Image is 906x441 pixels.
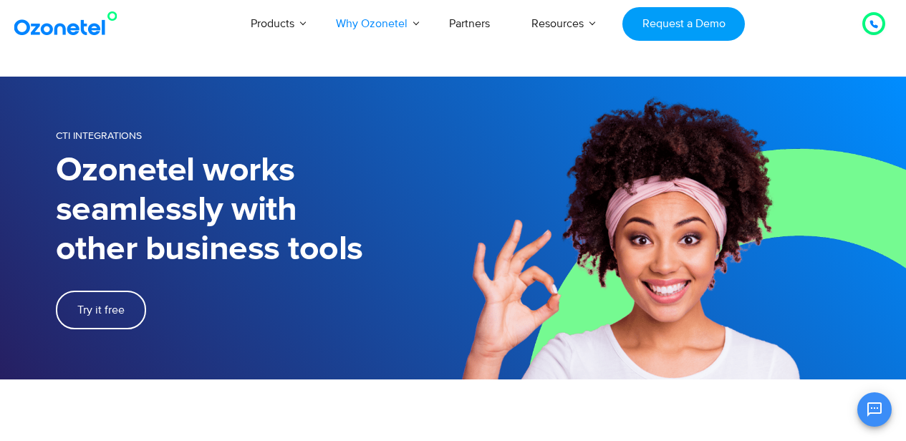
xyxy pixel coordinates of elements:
[77,304,125,316] span: Try it free
[56,151,453,269] h1: Ozonetel works seamlessly with other business tools
[622,7,745,41] a: Request a Demo
[857,392,892,427] button: Open chat
[56,291,146,329] a: Try it free
[56,130,142,142] span: CTI Integrations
